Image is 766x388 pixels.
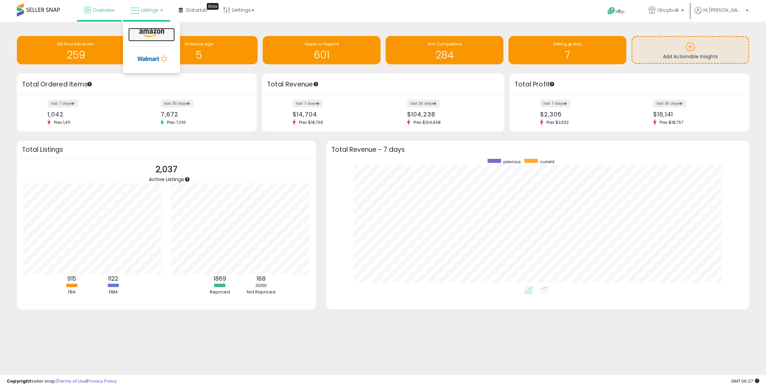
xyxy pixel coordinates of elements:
div: Repriced [200,289,240,295]
span: Prev: $18,766 [296,119,327,125]
h1: 5 [143,49,254,61]
span: Prev: $104,448 [410,119,444,125]
span: Active Listings [149,176,184,183]
h3: Total Ordered Items [22,80,252,89]
span: Listings [141,7,158,13]
span: Prev: $2,632 [543,119,572,125]
a: Non Competitive 284 [386,36,503,64]
div: Tooltip anchor [184,176,190,182]
span: Hi [PERSON_NAME] [703,7,744,13]
div: $16,141 [653,111,737,118]
a: Add Actionable Insights [632,37,748,63]
span: Prev: 1,411 [51,119,74,125]
div: $2,306 [540,111,624,118]
div: 1,042 [47,111,132,118]
h3: Total Revenue - 7 days [331,147,744,152]
h3: Total Profit [514,80,744,89]
h1: 7 [512,49,623,61]
span: Inventory Age [185,41,213,47]
span: Add Actionable Insights [663,53,718,60]
span: Selling @ Max [553,41,581,47]
a: Inventory Age 5 [140,36,258,64]
b: 1122 [108,275,118,283]
label: last 7 days [47,100,78,107]
h1: 284 [389,49,500,61]
i: Get Help [607,7,615,15]
div: Tooltip anchor [549,81,555,87]
span: DataHub [186,7,207,13]
h1: 601 [266,49,377,61]
span: Overview [93,7,114,13]
b: 915 [67,275,76,283]
div: 7,672 [161,111,245,118]
span: Needs to Reprice [305,41,339,47]
p: 2,037 [149,163,184,176]
div: $104,238 [407,111,492,118]
label: last 30 days [407,100,440,107]
label: last 7 days [293,100,323,107]
span: BB Price Below Min [57,41,94,47]
span: current [540,159,555,165]
a: Hi [PERSON_NAME] [695,7,748,22]
label: last 7 days [540,100,570,107]
h3: Total Revenue [267,80,499,89]
h1: 259 [20,49,131,61]
div: Tooltip anchor [87,81,93,87]
span: Help [615,9,625,14]
span: Ubuybulk [657,7,679,13]
a: Selling @ Max 7 [508,36,626,64]
span: previous [503,159,521,165]
h3: Total Listings [22,147,311,152]
b: 1869 [213,275,226,283]
a: BB Price Below Min 259 [17,36,135,64]
div: FBA [52,289,92,295]
div: FBM [93,289,133,295]
label: last 30 days [653,100,686,107]
div: Tooltip anchor [313,81,319,87]
span: Non Competitive [428,41,462,47]
a: Help [602,2,638,22]
b: 168 [257,275,266,283]
span: Prev: 7,016 [164,119,189,125]
div: $14,704 [293,111,378,118]
label: last 30 days [161,100,193,107]
span: Prev: $18,757 [656,119,687,125]
div: Tooltip anchor [207,3,219,10]
div: Not Repriced [241,289,281,295]
a: Needs to Reprice 601 [263,36,380,64]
